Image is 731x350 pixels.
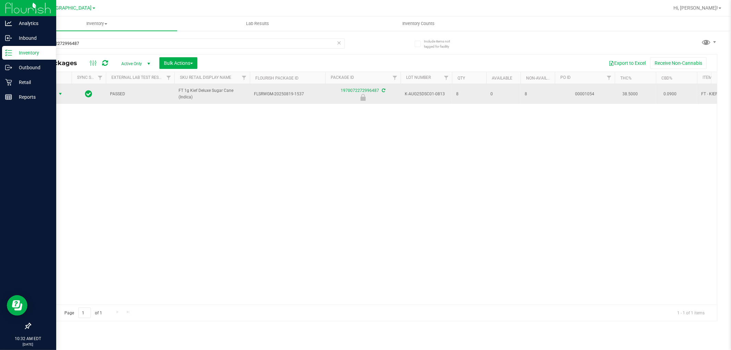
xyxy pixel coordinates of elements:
[5,20,12,27] inline-svg: Analytics
[159,57,197,69] button: Bulk Actions
[324,94,402,101] div: Newly Received
[36,59,84,67] span: All Packages
[237,21,278,27] span: Lab Results
[3,342,53,347] p: [DATE]
[660,89,680,99] span: 0.0900
[16,21,177,27] span: Inventory
[338,16,499,31] a: Inventory Counts
[525,91,551,97] span: 8
[389,72,401,84] a: Filter
[78,307,91,318] input: 1
[620,76,632,81] a: THC%
[3,336,53,342] p: 10:32 AM EDT
[331,75,354,80] a: Package ID
[255,76,299,81] a: Flourish Package ID
[111,75,165,80] a: External Lab Test Result
[110,91,170,97] span: PASSED
[12,49,53,57] p: Inventory
[661,76,672,81] a: CBD%
[45,5,92,11] span: [GEOGRAPHIC_DATA]
[381,88,385,93] span: Sync from Compliance System
[12,93,53,101] p: Reports
[5,79,12,86] inline-svg: Retail
[59,307,108,318] span: Page of 1
[492,76,512,81] a: Available
[456,91,482,97] span: 8
[703,75,724,80] a: Item Name
[95,72,106,84] a: Filter
[179,87,246,100] span: FT 1g Kief Deluxe Sugar Cane (Indica)
[56,89,65,99] span: select
[5,64,12,71] inline-svg: Outbound
[458,76,465,81] a: Qty
[490,91,516,97] span: 0
[254,91,321,97] span: FLSRWGM-20250819-1537
[650,57,707,69] button: Receive Non-Cannabis
[424,39,458,49] span: Include items not tagged for facility
[619,89,641,99] span: 38.5000
[5,94,12,100] inline-svg: Reports
[77,75,103,80] a: Sync Status
[164,60,193,66] span: Bulk Actions
[5,35,12,41] inline-svg: Inbound
[12,78,53,86] p: Retail
[12,19,53,27] p: Analytics
[30,38,345,49] input: Search Package ID, Item Name, SKU, Lot or Part Number...
[7,295,27,316] iframe: Resource center
[604,57,650,69] button: Export to Excel
[575,92,595,96] a: 00001054
[405,91,448,97] span: K-AUG25DSC01-0813
[673,5,718,11] span: Hi, [PERSON_NAME]!
[163,72,174,84] a: Filter
[16,16,177,31] a: Inventory
[85,89,93,99] span: In Sync
[441,72,452,84] a: Filter
[180,75,231,80] a: Sku Retail Display Name
[560,75,571,80] a: PO ID
[5,49,12,56] inline-svg: Inventory
[393,21,444,27] span: Inventory Counts
[341,88,379,93] a: 1970072272996487
[672,307,710,318] span: 1 - 1 of 1 items
[604,72,615,84] a: Filter
[177,16,338,31] a: Lab Results
[12,63,53,72] p: Outbound
[406,75,431,80] a: Lot Number
[12,34,53,42] p: Inbound
[239,72,250,84] a: Filter
[526,76,557,81] a: Non-Available
[337,38,342,47] span: Clear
